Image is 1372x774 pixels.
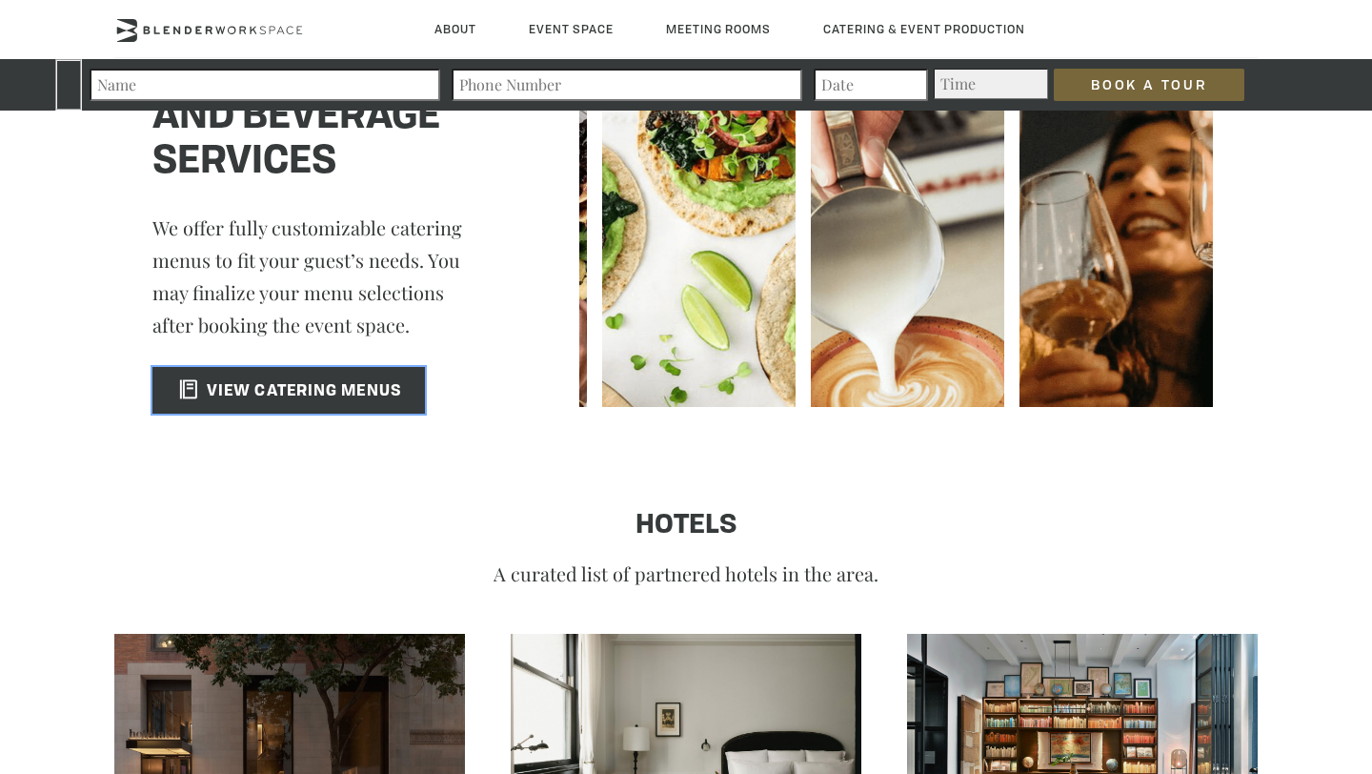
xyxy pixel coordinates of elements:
[1019,49,1213,436] img: drink-menu-V1.jpg
[1054,69,1244,101] input: Book a Tour
[152,367,425,414] a: VIEW CATERING MENUS
[1029,530,1372,774] iframe: Chat Widget
[114,560,1258,586] p: A curated list of partnered hotels in the area.
[152,212,473,341] p: We offer fully customizable catering menus to fit your guest’s needs. You may finalize your menu ...
[170,384,402,399] span: VIEW CATERING MENUS
[90,69,440,101] input: Name
[114,511,1258,541] h1: HOTELS
[602,49,796,436] img: Vegan-menu-V2.jpg
[452,69,802,101] input: Phone Number
[814,69,928,101] input: Date
[555,207,575,226] button: Previous
[811,49,1004,436] img: drink-menu-V5.jpg
[152,51,473,186] h1: CATERING AND BEVERAGE SERVICES
[1224,207,1243,226] button: Next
